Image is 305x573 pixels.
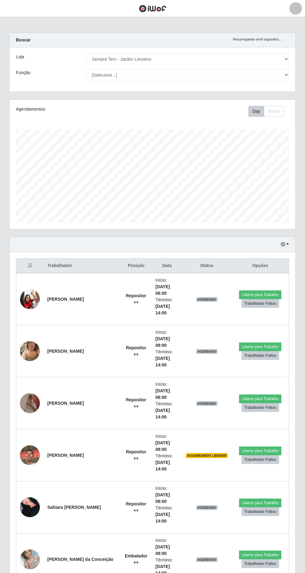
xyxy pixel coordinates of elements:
[196,297,218,302] span: AGENDADO
[156,401,179,420] li: Término:
[156,460,170,471] time: [DATE] 14:00
[126,397,146,409] strong: Repositor ++
[20,333,40,369] img: 1752848307158.jpeg
[16,69,30,76] label: Função
[196,349,218,354] span: AGENDADO
[20,493,40,522] img: 1758222051046.jpeg
[156,512,170,523] time: [DATE] 14:00
[196,505,218,510] span: AGENDADO
[248,106,264,117] button: Day
[242,299,279,308] button: Trabalhador Faltou
[152,259,182,273] th: Data
[156,408,170,419] time: [DATE] 14:00
[126,449,146,461] strong: Repositor ++
[156,304,170,315] time: [DATE] 14:00
[156,356,170,367] time: [DATE] 14:00
[156,453,179,472] li: Término:
[16,54,24,60] label: Loja
[248,106,289,117] div: Toolbar with button groups
[47,505,101,510] strong: Sahiara [PERSON_NAME]
[182,259,232,273] th: Status
[47,401,84,406] strong: [PERSON_NAME]
[156,440,170,452] time: [DATE] 08:00
[156,381,179,401] li: Início:
[20,393,40,413] img: 1755808993446.jpeg
[16,106,124,112] div: Agendamentos
[156,277,179,297] li: Início:
[196,401,218,406] span: AGENDADO
[156,349,179,368] li: Término:
[156,388,170,400] time: [DATE] 08:00
[16,37,30,42] strong: Buscar
[156,544,170,556] time: [DATE] 08:00
[264,106,284,117] button: Month
[126,293,146,305] strong: Repositor ++
[248,106,284,117] div: First group
[47,297,84,302] strong: [PERSON_NAME]
[242,403,279,412] button: Trabalhador Faltou
[20,289,40,309] img: 1749467102101.jpeg
[242,351,279,360] button: Trabalhador Faltou
[20,546,40,572] img: 1744720171355.jpeg
[232,259,289,273] th: Opções
[156,537,179,557] li: Início:
[239,342,281,351] button: Liberar para Trabalho
[242,507,279,516] button: Trabalhador Faltou
[156,433,179,453] li: Início:
[239,290,281,299] button: Liberar para Trabalho
[156,284,170,296] time: [DATE] 08:00
[44,259,120,273] th: Trabalhador
[239,394,281,403] button: Liberar para Trabalho
[242,455,279,464] button: Trabalhador Faltou
[156,485,179,505] li: Início:
[239,551,281,559] button: Liberar para Trabalho
[196,557,218,562] span: AGENDADO
[47,453,84,458] strong: [PERSON_NAME]
[125,553,147,565] strong: Embalador ++
[120,259,152,273] th: Posição
[47,349,84,354] strong: [PERSON_NAME]
[233,37,282,41] i: Recarregando em 9 segundos...
[156,329,179,349] li: Início:
[126,345,146,357] strong: Repositor ++
[139,5,167,12] img: CoreUI Logo
[126,501,146,513] strong: Repositor ++
[156,492,170,504] time: [DATE] 08:00
[242,559,279,568] button: Trabalhador Faltou
[156,336,170,348] time: [DATE] 08:00
[239,446,281,455] button: Liberar para Trabalho
[47,557,113,562] strong: [PERSON_NAME] da Conceição
[239,499,281,507] button: Liberar para Trabalho
[156,297,179,316] li: Término:
[20,437,40,473] img: 1756408185027.jpeg
[156,505,179,524] li: Término:
[186,453,228,458] span: AGUARDANDO LIBERAR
